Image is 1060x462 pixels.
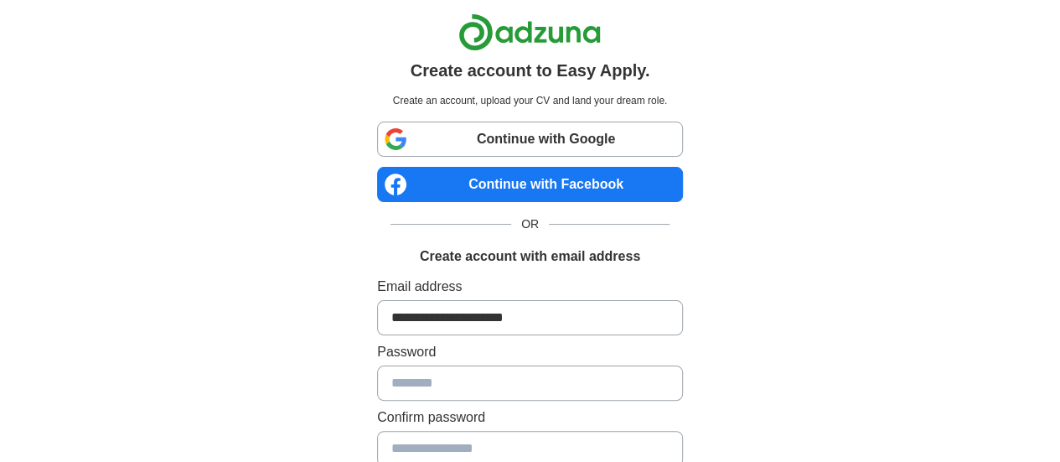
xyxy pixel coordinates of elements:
[377,407,683,428] label: Confirm password
[377,122,683,157] a: Continue with Google
[377,342,683,362] label: Password
[411,58,650,83] h1: Create account to Easy Apply.
[420,247,640,267] h1: Create account with email address
[377,277,683,297] label: Email address
[458,13,601,51] img: Adzuna logo
[511,215,549,233] span: OR
[377,167,683,202] a: Continue with Facebook
[380,93,680,108] p: Create an account, upload your CV and land your dream role.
